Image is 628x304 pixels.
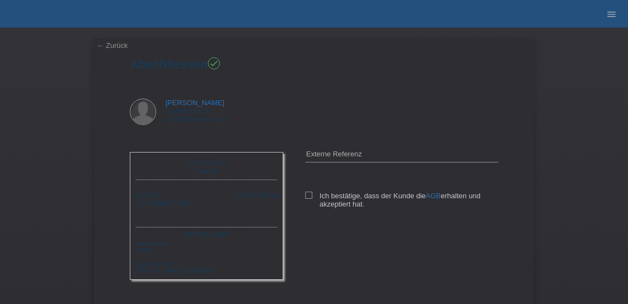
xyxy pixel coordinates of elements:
[233,191,277,199] div: CHF 4'190.00
[305,192,498,208] label: Ich bestätige, dass der Kunde die erhalten und akzeptiert hat.
[601,10,623,17] a: menu
[166,99,228,123] div: Gartenstadt 5 4142 Münchenstein
[136,240,277,274] div: Merchant-ID: 38793 Card-Number: [CREDIT_CARD_NUMBER]
[136,191,188,216] div: [DATE] POSP00027728
[606,9,617,20] i: menu
[426,192,440,200] a: AGB
[130,57,498,71] h1: Abschliessen
[166,99,224,107] a: [PERSON_NAME]
[209,58,219,68] i: check
[136,227,277,240] div: [DATE] 18:44
[139,166,274,174] div: Hagnau
[139,158,274,166] div: Esomoto AG
[97,41,128,50] a: ← Zurück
